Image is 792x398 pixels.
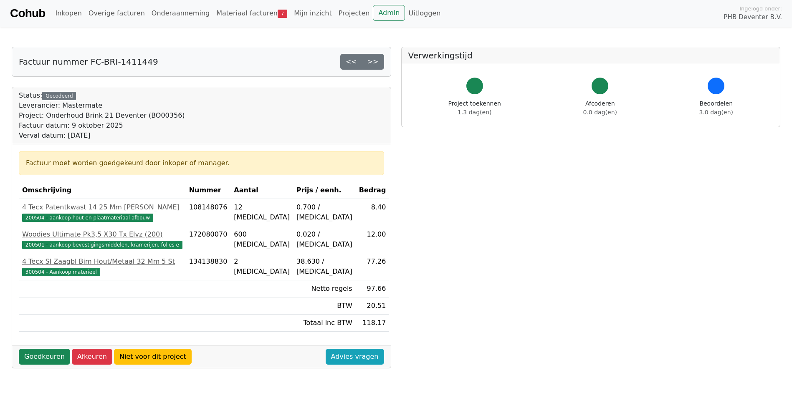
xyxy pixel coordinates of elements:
[356,182,390,199] th: Bedrag
[234,229,290,249] div: 600 [MEDICAL_DATA]
[19,111,185,121] div: Project: Onderhoud Brink 21 Deventer (BO00356)
[186,182,231,199] th: Nummer
[724,13,782,22] span: PHB Deventer B.V.
[356,253,390,280] td: 77.26
[408,50,774,60] h5: Verwerkingstijd
[10,3,45,23] a: Cohub
[22,214,153,222] span: 200504 - aankoop hout en plaatmateriaal afbouw
[293,280,356,297] td: Netto regels
[278,10,287,18] span: 7
[186,226,231,253] td: 172080070
[22,241,182,249] span: 200501 - aankoop bevestigingsmiddelen, kramerijen, folies e
[739,5,782,13] span: Ingelogd onder:
[19,349,70,365] a: Goedkeuren
[326,349,384,365] a: Advies vragen
[356,226,390,253] td: 12.00
[699,99,733,117] div: Beoordelen
[26,158,377,168] div: Factuur moet worden goedgekeurd door inkoper of manager.
[356,297,390,315] td: 20.51
[19,121,185,131] div: Factuur datum: 9 oktober 2025
[583,109,617,116] span: 0.0 dag(en)
[52,5,85,22] a: Inkopen
[296,257,352,277] div: 38.630 / [MEDICAL_DATA]
[448,99,501,117] div: Project toekennen
[22,268,100,276] span: 300504 - Aankoop materieel
[22,257,182,267] div: 4 Tecx Sl Zaagbl Bim Hout/Metaal 32 Mm 5 St
[230,182,293,199] th: Aantal
[19,182,186,199] th: Omschrijving
[362,54,384,70] a: >>
[19,91,185,141] div: Status:
[148,5,213,22] a: Onderaanneming
[19,101,185,111] div: Leverancier: Mastermate
[340,54,362,70] a: <<
[699,109,733,116] span: 3.0 dag(en)
[293,297,356,315] td: BTW
[186,199,231,226] td: 108148076
[186,253,231,280] td: 134138830
[356,315,390,332] td: 118.17
[22,202,182,212] div: 4 Tecx Patentkwast 14 25 Mm [PERSON_NAME]
[293,182,356,199] th: Prijs / eenh.
[22,229,182,239] div: Woodies Ultimate Pk3,5 X30 Tx Elvz (200)
[373,5,405,21] a: Admin
[234,257,290,277] div: 2 [MEDICAL_DATA]
[583,99,617,117] div: Afcoderen
[296,202,352,222] div: 0.700 / [MEDICAL_DATA]
[296,229,352,249] div: 0.020 / [MEDICAL_DATA]
[405,5,444,22] a: Uitloggen
[42,92,76,100] div: Gecodeerd
[85,5,148,22] a: Overige facturen
[234,202,290,222] div: 12 [MEDICAL_DATA]
[22,202,182,222] a: 4 Tecx Patentkwast 14 25 Mm [PERSON_NAME]200504 - aankoop hout en plaatmateriaal afbouw
[291,5,335,22] a: Mijn inzicht
[356,199,390,226] td: 8.40
[335,5,373,22] a: Projecten
[293,315,356,332] td: Totaal inc BTW
[356,280,390,297] td: 97.66
[458,109,491,116] span: 1.3 dag(en)
[19,131,185,141] div: Verval datum: [DATE]
[72,349,112,365] a: Afkeuren
[19,57,158,67] h5: Factuur nummer FC-BRI-1411449
[114,349,192,365] a: Niet voor dit project
[22,257,182,277] a: 4 Tecx Sl Zaagbl Bim Hout/Metaal 32 Mm 5 St300504 - Aankoop materieel
[213,5,291,22] a: Materiaal facturen7
[22,229,182,249] a: Woodies Ultimate Pk3,5 X30 Tx Elvz (200)200501 - aankoop bevestigingsmiddelen, kramerijen, folies e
